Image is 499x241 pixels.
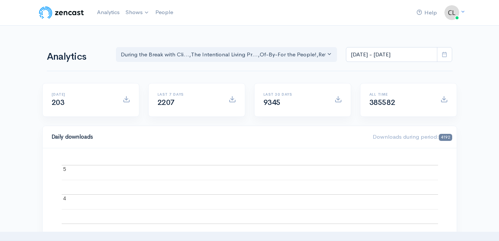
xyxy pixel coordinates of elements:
[263,98,281,107] span: 9345
[439,134,452,141] span: 4192
[38,5,85,20] img: ZenCast Logo
[346,47,437,62] input: analytics date range selector
[52,92,114,96] h6: [DATE]
[263,92,325,96] h6: Last 30 days
[123,4,152,21] a: Shows
[474,216,492,234] iframe: gist-messenger-bubble-iframe
[369,92,431,96] h6: All time
[63,166,66,172] text: 5
[47,52,107,62] h1: Analytics
[121,50,326,59] div: During the Break with Cli... , The Intentional Living Pr... , Of-By-For the People! , Rethink - R...
[94,4,123,20] a: Analytics
[116,47,337,62] button: During the Break with Cli..., The Intentional Living Pr..., Of-By-For the People!, Rethink - Rese...
[158,98,175,107] span: 2207
[152,4,176,20] a: People
[158,92,220,96] h6: Last 7 days
[369,98,395,107] span: 385582
[52,134,364,140] h4: Daily downloads
[373,133,452,140] span: Downloads during period:
[52,157,448,231] svg: A chart.
[63,195,66,201] text: 4
[414,5,440,21] a: Help
[444,5,459,20] img: ...
[52,98,65,107] span: 203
